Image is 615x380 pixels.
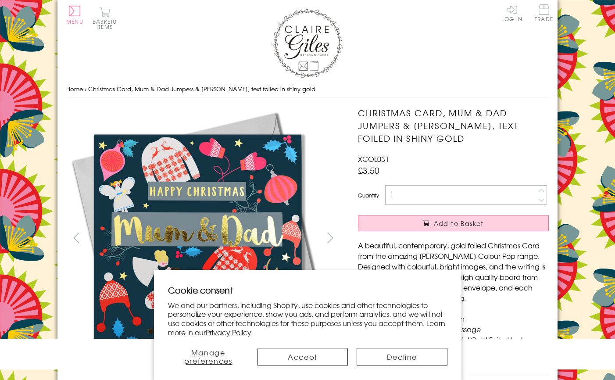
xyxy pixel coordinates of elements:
a: Home [66,85,83,93]
span: Christmas Card, Mum & Dad Jumpers & [PERSON_NAME], text foiled in shiny gold [88,85,315,93]
h2: Cookie consent [168,284,447,296]
p: A beautiful, contemporary, gold foiled Christmas Card from the amazing [PERSON_NAME] Colour Pop r... [358,240,549,303]
button: Accept [257,348,348,366]
p: We and our partners, including Shopify, use cookies and other technologies to personalize your ex... [168,301,447,337]
h1: Christmas Card, Mum & Dad Jumpers & [PERSON_NAME], text foiled in shiny gold [358,107,549,144]
span: 0 items [97,18,117,31]
span: Add to Basket [434,219,484,228]
span: Trade [535,4,553,22]
span: XCOL031 [358,154,389,164]
span: Manage preferences [184,347,232,366]
span: £3.50 [358,164,379,176]
button: Add to Basket [358,215,549,231]
button: Manage preferences [168,348,249,366]
img: Christmas Card, Mum & Dad Jumpers & Reindeer, text foiled in shiny gold [340,107,604,370]
a: Privacy Policy [206,327,251,337]
nav: breadcrumbs [66,80,549,98]
label: Quantity [358,191,379,199]
a: Trade [535,4,553,23]
a: Log In [501,4,522,22]
span: › [85,85,86,93]
button: prev [66,228,86,247]
button: next [321,228,340,247]
button: Basket0 items [93,7,117,29]
button: Menu [66,6,83,24]
img: Christmas Card, Mum & Dad Jumpers & Reindeer, text foiled in shiny gold [66,107,329,370]
img: Claire Giles Greetings Cards [272,9,343,78]
span: Menu [66,18,83,25]
button: Decline [357,348,447,366]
